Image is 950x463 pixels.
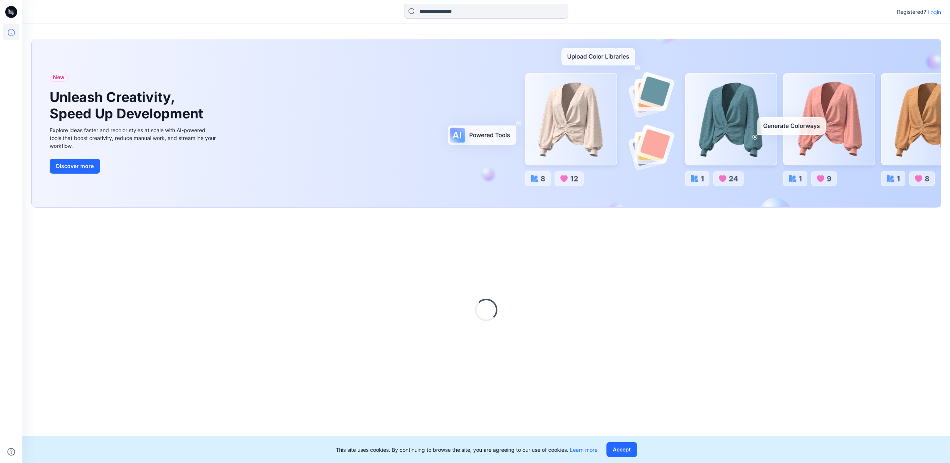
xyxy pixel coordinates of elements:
[50,159,218,174] a: Discover more
[928,8,941,16] p: Login
[897,7,926,16] p: Registered?
[50,89,207,121] h1: Unleash Creativity, Speed Up Development
[570,447,597,453] a: Learn more
[53,73,65,82] span: New
[50,159,100,174] button: Discover more
[50,126,218,150] div: Explore ideas faster and recolor styles at scale with AI-powered tools that boost creativity, red...
[606,442,637,457] button: Accept
[336,446,597,454] p: This site uses cookies. By continuing to browse the site, you are agreeing to our use of cookies.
